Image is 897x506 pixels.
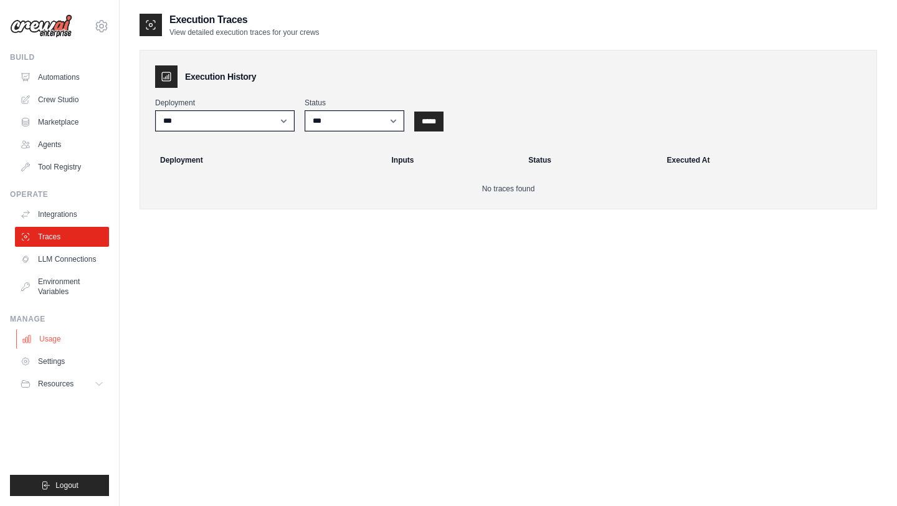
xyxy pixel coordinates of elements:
button: Resources [15,374,109,394]
label: Deployment [155,98,295,108]
th: Status [521,146,659,174]
a: Environment Variables [15,272,109,302]
button: Logout [10,475,109,496]
a: Automations [15,67,109,87]
div: Build [10,52,109,62]
th: Inputs [384,146,521,174]
span: Logout [55,480,78,490]
a: Crew Studio [15,90,109,110]
img: Logo [10,14,72,38]
th: Executed At [660,146,871,174]
a: Marketplace [15,112,109,132]
p: No traces found [155,184,861,194]
p: View detailed execution traces for your crews [169,27,320,37]
a: Integrations [15,204,109,224]
h3: Execution History [185,70,256,83]
a: Traces [15,227,109,247]
span: Resources [38,379,74,389]
div: Operate [10,189,109,199]
a: Agents [15,135,109,155]
a: Tool Registry [15,157,109,177]
a: Usage [16,329,110,349]
a: LLM Connections [15,249,109,269]
a: Settings [15,351,109,371]
label: Status [305,98,404,108]
div: Manage [10,314,109,324]
th: Deployment [145,146,384,174]
h2: Execution Traces [169,12,320,27]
